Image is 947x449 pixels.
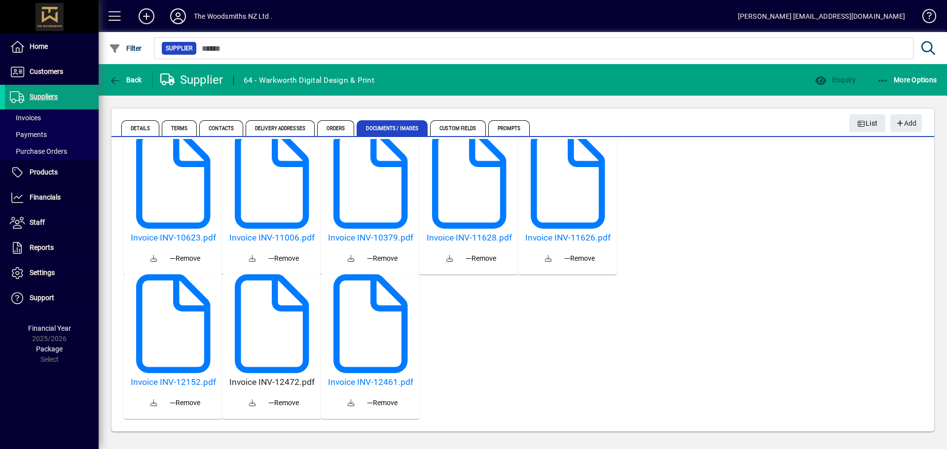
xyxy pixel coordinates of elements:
[30,193,61,201] span: Financials
[107,71,145,89] button: Back
[160,72,223,88] div: Supplier
[339,247,363,271] a: Download
[162,7,194,25] button: Profile
[522,233,613,243] a: Invoice INV-11626.pdf
[5,60,99,84] a: Customers
[142,247,166,271] a: Download
[30,68,63,75] span: Customers
[10,131,47,138] span: Payments
[10,114,41,122] span: Invoices
[564,253,595,264] span: Remove
[128,233,219,243] a: Invoice INV-10623.pdf
[30,42,48,50] span: Home
[339,391,363,415] a: Download
[5,185,99,210] a: Financials
[30,294,54,302] span: Support
[30,218,45,226] span: Staff
[107,39,145,57] button: Filter
[36,345,63,353] span: Package
[121,120,159,136] span: Details
[5,35,99,59] a: Home
[264,249,303,267] button: Remove
[194,8,273,24] div: The Woodsmiths NZ Ltd .
[30,269,55,276] span: Settings
[877,76,937,84] span: More Options
[244,72,374,88] div: 64 - Warkworth Digital Design & Print
[537,247,560,271] a: Download
[30,243,54,251] span: Reports
[170,398,200,408] span: Remove
[166,394,204,412] button: Remove
[166,43,192,53] span: Supplier
[5,286,99,311] a: Support
[874,71,940,89] button: More Options
[241,391,264,415] a: Download
[738,8,905,24] div: [PERSON_NAME] [EMAIL_ADDRESS][DOMAIN_NAME]
[170,253,200,264] span: Remove
[430,120,485,136] span: Custom Fields
[142,391,166,415] a: Download
[30,168,58,176] span: Products
[325,377,416,387] a: Invoice INV-12461.pdf
[438,247,462,271] a: Download
[363,394,401,412] button: Remove
[317,120,355,136] span: Orders
[99,71,153,89] app-page-header-button: Back
[241,247,264,271] a: Download
[5,143,99,160] a: Purchase Orders
[895,115,916,132] span: Add
[560,249,599,267] button: Remove
[857,115,878,132] span: List
[849,114,886,132] button: List
[5,160,99,185] a: Products
[199,120,243,136] span: Contacts
[30,93,58,101] span: Suppliers
[357,120,428,136] span: Documents / Images
[367,398,398,408] span: Remove
[128,377,219,387] a: Invoice INV-12152.pdf
[162,120,197,136] span: Terms
[166,249,204,267] button: Remove
[466,253,496,264] span: Remove
[268,398,299,408] span: Remove
[5,109,99,126] a: Invoices
[488,120,530,136] span: Prompts
[109,44,142,52] span: Filter
[462,249,500,267] button: Remove
[28,324,71,332] span: Financial Year
[264,394,303,412] button: Remove
[367,253,398,264] span: Remove
[5,261,99,285] a: Settings
[5,126,99,143] a: Payments
[131,7,162,25] button: Add
[5,210,99,235] a: Staff
[109,76,142,84] span: Back
[226,377,317,387] a: Invoice INV-12472.pdf
[246,120,315,136] span: Delivery Addresses
[363,249,401,267] button: Remove
[915,2,935,34] a: Knowledge Base
[226,233,317,243] a: Invoice INV-11006.pdf
[10,147,67,155] span: Purchase Orders
[325,233,416,243] a: Invoice INV-10379.pdf
[890,114,922,132] button: Add
[5,236,99,260] a: Reports
[424,233,514,243] a: Invoice INV-11628.pdf
[268,253,299,264] span: Remove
